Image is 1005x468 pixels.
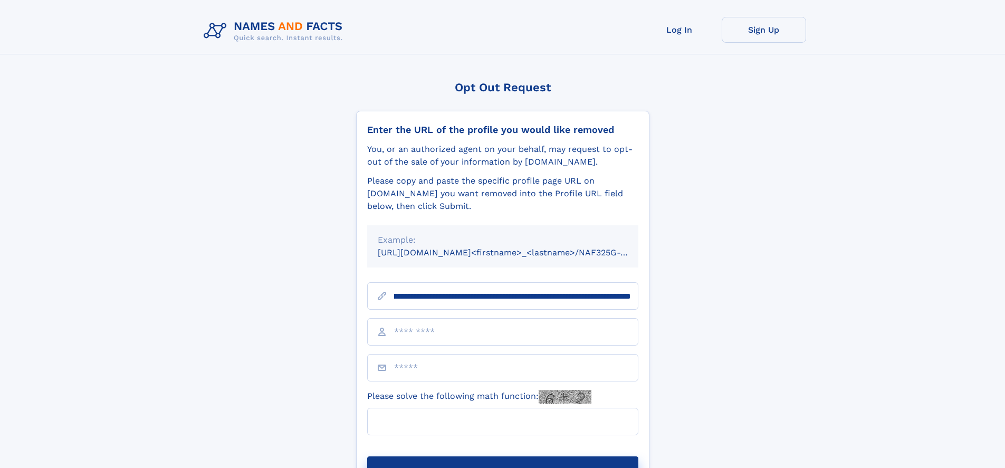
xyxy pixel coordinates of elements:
[367,143,638,168] div: You, or an authorized agent on your behalf, may request to opt-out of the sale of your informatio...
[367,175,638,213] div: Please copy and paste the specific profile page URL on [DOMAIN_NAME] you want removed into the Pr...
[722,17,806,43] a: Sign Up
[367,390,591,404] label: Please solve the following math function:
[367,124,638,136] div: Enter the URL of the profile you would like removed
[199,17,351,45] img: Logo Names and Facts
[378,234,628,246] div: Example:
[378,247,658,257] small: [URL][DOMAIN_NAME]<firstname>_<lastname>/NAF325G-xxxxxxxx
[637,17,722,43] a: Log In
[356,81,649,94] div: Opt Out Request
